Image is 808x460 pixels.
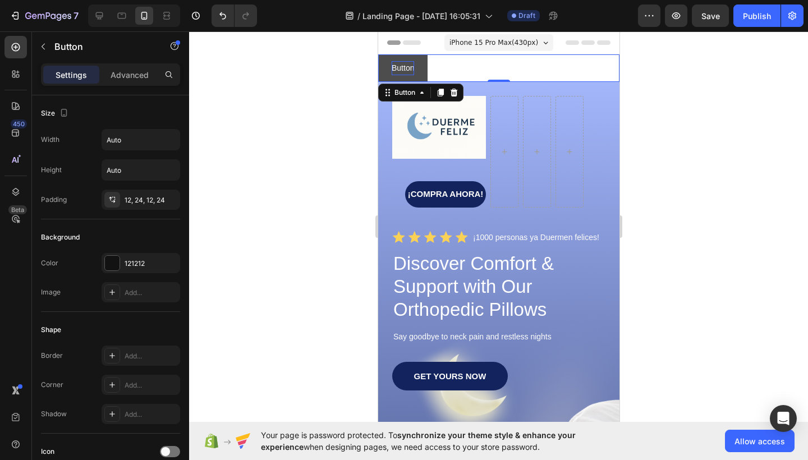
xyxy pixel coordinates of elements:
input: Auto [102,160,180,180]
div: Shape [41,325,61,335]
div: Publish [743,10,771,22]
div: Border [41,351,63,361]
div: 121212 [125,259,177,269]
p: Advanced [111,69,149,81]
div: Beta [8,205,27,214]
div: Size [41,106,71,121]
div: Corner [41,380,63,390]
div: Add... [125,351,177,361]
div: Shadow [41,409,67,419]
button: Save [692,4,729,27]
div: Color [41,258,58,268]
span: Draft [518,11,535,21]
p: Settings [56,69,87,81]
p: 7 [74,9,79,22]
div: Undo/Redo [212,4,257,27]
span: Landing Page - [DATE] 16:05:31 [362,10,480,22]
input: Auto [102,130,180,150]
div: Add... [125,288,177,298]
button: 7 [4,4,84,27]
div: Padding [41,195,67,205]
div: 450 [11,119,27,128]
iframe: Design area [378,31,619,422]
div: Open Intercom Messenger [770,405,797,432]
p: Button [54,40,150,53]
button: Allow access [725,430,795,452]
span: Your page is password protected. To when designing pages, we need access to your store password. [261,429,619,453]
button: Publish [733,4,781,27]
div: Icon [41,447,54,457]
div: Width [41,135,59,145]
div: Background [41,232,80,242]
span: Save [701,11,720,21]
div: Add... [125,380,177,390]
span: / [357,10,360,22]
div: Height [41,165,62,175]
div: 12, 24, 12, 24 [125,195,177,205]
div: Add... [125,410,177,420]
span: synchronize your theme style & enhance your experience [261,430,576,452]
div: Image [41,287,61,297]
span: Allow access [734,435,785,447]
